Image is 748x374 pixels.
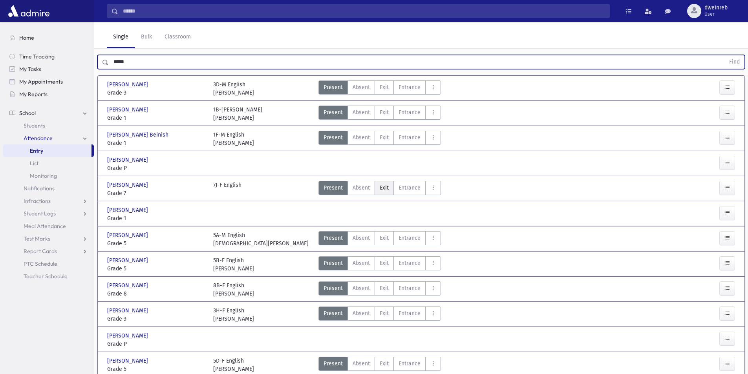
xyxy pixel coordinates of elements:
span: Exit [380,284,389,292]
a: Teacher Schedule [3,270,94,283]
div: AttTypes [318,306,441,323]
span: Grade 3 [107,315,205,323]
img: AdmirePro [6,3,51,19]
span: Absent [353,284,370,292]
span: Grade 8 [107,290,205,298]
a: Time Tracking [3,50,94,63]
a: My Appointments [3,75,94,88]
span: My Appointments [19,78,63,85]
span: Infractions [24,197,51,204]
span: Absent [353,309,370,317]
span: Exit [380,359,389,368]
span: Exit [380,184,389,192]
div: 7J-F English [213,181,241,197]
span: Present [324,309,343,317]
span: [PERSON_NAME] [107,80,150,89]
a: Infractions [3,195,94,207]
span: Attendance [24,135,53,142]
a: Notifications [3,182,94,195]
a: Attendance [3,132,94,144]
span: Grade 1 [107,139,205,147]
div: 3D-M English [PERSON_NAME] [213,80,254,97]
span: [PERSON_NAME] Beinish [107,131,170,139]
a: School [3,107,94,119]
span: User [704,11,728,17]
div: 5B-F English [PERSON_NAME] [213,256,254,273]
a: Missing Attendance History [101,16,172,22]
span: [PERSON_NAME] [107,156,150,164]
span: Present [324,359,343,368]
div: 5A-M English [DEMOGRAPHIC_DATA][PERSON_NAME] [213,231,309,248]
a: List [3,157,94,170]
input: Search [118,4,609,18]
a: Students [3,119,94,132]
span: Grade P [107,340,205,348]
div: 8B-F English [PERSON_NAME] [213,281,254,298]
div: 1B-[PERSON_NAME] [PERSON_NAME] [213,106,262,122]
span: Entrance [399,309,421,317]
a: Home [3,31,94,44]
span: Entrance [399,234,421,242]
span: Entrance [399,108,421,117]
button: Find [724,55,744,69]
span: Test Marks [24,235,50,242]
span: [PERSON_NAME] [107,357,150,365]
span: Student Logs [24,210,56,217]
span: Exit [380,259,389,267]
span: [PERSON_NAME] [107,306,150,315]
div: AttTypes [318,106,441,122]
a: My Tasks [3,63,94,75]
span: Grade 1 [107,114,205,122]
a: Entry [3,144,91,157]
a: Meal Attendance [3,220,94,232]
a: PTC Schedule [3,257,94,270]
span: Present [324,83,343,91]
a: Student Logs [3,207,94,220]
span: Present [324,184,343,192]
span: Absent [353,108,370,117]
span: Grade 5 [107,265,205,273]
a: Classroom [158,26,197,48]
span: [PERSON_NAME] [107,256,150,265]
span: Present [324,259,343,267]
span: Entrance [399,284,421,292]
a: Monitoring [3,170,94,182]
span: Exit [380,309,389,317]
span: Grade 1 [107,214,205,223]
span: [PERSON_NAME] [107,181,150,189]
a: Single [107,26,135,48]
span: Students [24,122,45,129]
span: School [19,109,36,117]
span: Teacher Schedule [24,273,68,280]
div: 5D-F English [PERSON_NAME] [213,357,254,373]
a: My Reports [3,88,94,100]
span: [PERSON_NAME] [107,231,150,239]
span: Grade 5 [107,239,205,248]
div: AttTypes [318,181,441,197]
span: Absent [353,359,370,368]
div: AttTypes [318,231,441,248]
span: Report Cards [24,248,57,255]
span: [PERSON_NAME] [107,281,150,290]
span: [PERSON_NAME] [107,106,150,114]
a: Test Marks [3,232,94,245]
a: Report Cards [3,245,94,257]
span: PTC Schedule [24,260,57,267]
span: Present [324,234,343,242]
span: Present [324,133,343,142]
div: 1F-M English [PERSON_NAME] [213,131,254,147]
span: Exit [380,108,389,117]
span: Grade P [107,164,205,172]
span: Grade 5 [107,365,205,373]
span: Exit [380,234,389,242]
span: My Tasks [19,66,41,73]
span: Absent [353,83,370,91]
span: Present [324,284,343,292]
div: AttTypes [318,357,441,373]
span: Entrance [399,259,421,267]
div: AttTypes [318,256,441,273]
a: Bulk [135,26,158,48]
div: AttTypes [318,131,441,147]
span: Grade 7 [107,189,205,197]
span: Absent [353,259,370,267]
